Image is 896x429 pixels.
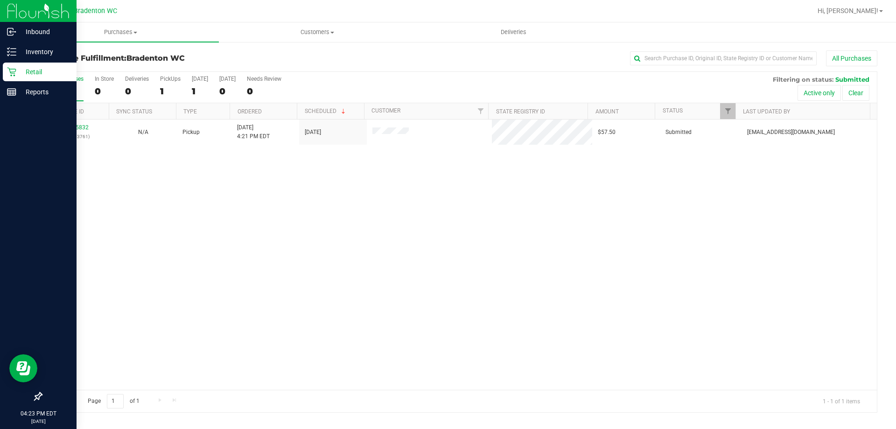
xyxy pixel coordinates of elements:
a: Scheduled [305,108,347,114]
div: [DATE] [219,76,236,82]
iframe: Resource center [9,354,37,382]
div: PickUps [160,76,181,82]
span: [EMAIL_ADDRESS][DOMAIN_NAME] [747,128,835,137]
a: 11975832 [63,124,89,131]
a: State Registry ID [496,108,545,115]
div: 1 [192,86,208,97]
p: [DATE] [4,418,72,425]
a: Deliveries [415,22,612,42]
span: Not Applicable [138,129,148,135]
span: Bradenton WC [74,7,117,15]
button: Active only [798,85,841,101]
a: Purchases [22,22,219,42]
p: Inventory [16,46,72,57]
p: Reports [16,86,72,98]
button: Clear [842,85,869,101]
span: Page of 1 [80,394,147,408]
p: Retail [16,66,72,77]
a: Customer [371,107,400,114]
inline-svg: Reports [7,87,16,97]
span: Customers [219,28,415,36]
span: [DATE] [305,128,321,137]
input: 1 [107,394,124,408]
span: Hi, [PERSON_NAME]! [818,7,878,14]
div: 0 [247,86,281,97]
a: Filter [720,103,735,119]
inline-svg: Retail [7,67,16,77]
span: Submitted [665,128,692,137]
inline-svg: Inventory [7,47,16,56]
div: 0 [219,86,236,97]
a: Filter [473,103,488,119]
div: 0 [95,86,114,97]
p: Inbound [16,26,72,37]
span: Submitted [835,76,869,83]
inline-svg: Inbound [7,27,16,36]
span: Filtering on status: [773,76,833,83]
span: [DATE] 4:21 PM EDT [237,123,270,141]
input: Search Purchase ID, Original ID, State Registry ID or Customer Name... [630,51,817,65]
a: Ordered [238,108,262,115]
div: Deliveries [125,76,149,82]
p: 04:23 PM EDT [4,409,72,418]
div: 1 [160,86,181,97]
a: Customers [219,22,415,42]
a: Status [663,107,683,114]
h3: Purchase Fulfillment: [41,54,320,63]
span: $57.50 [598,128,616,137]
button: N/A [138,128,148,137]
a: Type [183,108,197,115]
span: Purchases [22,28,219,36]
span: Bradenton WC [126,54,185,63]
div: Needs Review [247,76,281,82]
span: Pickup [182,128,200,137]
a: Amount [595,108,619,115]
div: In Store [95,76,114,82]
span: Deliveries [488,28,539,36]
span: 1 - 1 of 1 items [815,394,868,408]
a: Last Updated By [743,108,790,115]
div: 0 [125,86,149,97]
div: [DATE] [192,76,208,82]
button: All Purchases [826,50,877,66]
a: Sync Status [116,108,152,115]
